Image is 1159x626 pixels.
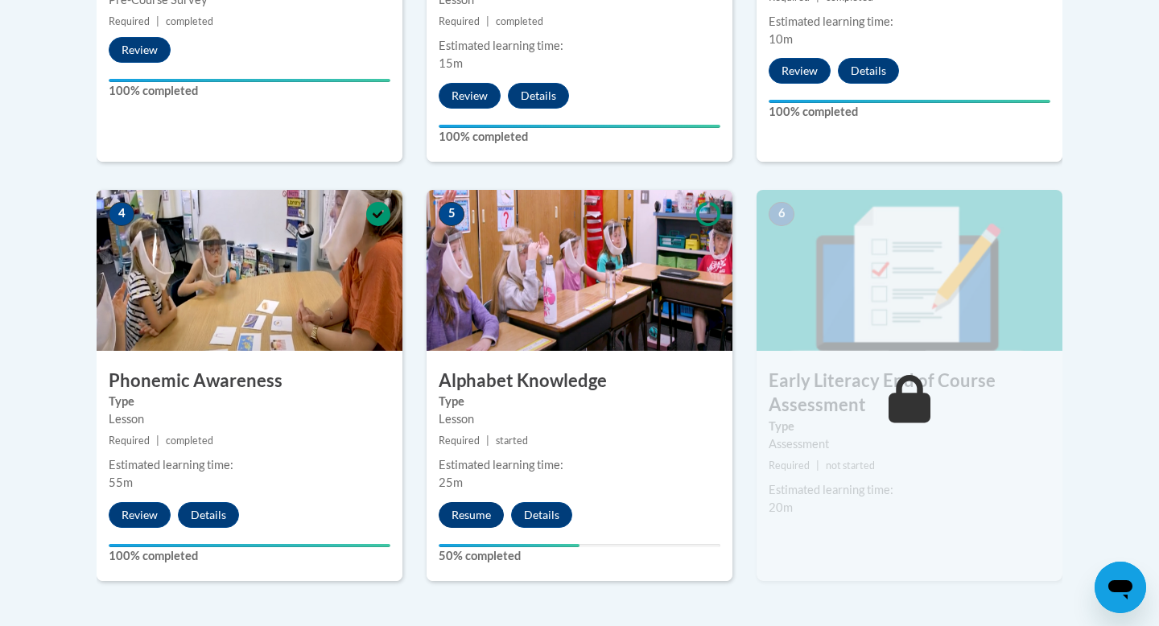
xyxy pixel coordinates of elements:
[109,202,134,226] span: 4
[769,58,831,84] button: Review
[109,476,133,489] span: 55m
[97,190,402,351] img: Course Image
[769,435,1050,453] div: Assessment
[109,410,390,428] div: Lesson
[109,37,171,63] button: Review
[439,502,504,528] button: Resume
[769,418,1050,435] label: Type
[439,434,480,447] span: Required
[439,83,501,109] button: Review
[496,434,528,447] span: started
[826,459,875,472] span: not started
[1095,562,1146,613] iframe: Button to launch messaging window
[439,56,463,70] span: 15m
[109,393,390,410] label: Type
[166,15,213,27] span: completed
[109,79,390,82] div: Your progress
[439,202,464,226] span: 5
[109,456,390,474] div: Estimated learning time:
[109,544,390,547] div: Your progress
[427,190,732,351] img: Course Image
[816,459,819,472] span: |
[156,434,159,447] span: |
[439,128,720,146] label: 100% completed
[496,15,543,27] span: completed
[757,369,1062,418] h3: Early Literacy End of Course Assessment
[769,481,1050,499] div: Estimated learning time:
[439,393,720,410] label: Type
[439,547,720,565] label: 50% completed
[439,125,720,128] div: Your progress
[769,13,1050,31] div: Estimated learning time:
[769,459,810,472] span: Required
[427,369,732,393] h3: Alphabet Knowledge
[486,15,489,27] span: |
[109,547,390,565] label: 100% completed
[769,202,794,226] span: 6
[769,100,1050,103] div: Your progress
[97,369,402,393] h3: Phonemic Awareness
[166,434,213,447] span: completed
[769,103,1050,121] label: 100% completed
[439,410,720,428] div: Lesson
[156,15,159,27] span: |
[769,32,793,46] span: 10m
[109,502,171,528] button: Review
[109,15,150,27] span: Required
[439,476,463,489] span: 25m
[511,502,572,528] button: Details
[508,83,569,109] button: Details
[109,434,150,447] span: Required
[439,15,480,27] span: Required
[838,58,899,84] button: Details
[439,544,579,547] div: Your progress
[178,502,239,528] button: Details
[757,190,1062,351] img: Course Image
[109,82,390,100] label: 100% completed
[486,434,489,447] span: |
[439,456,720,474] div: Estimated learning time:
[769,500,793,514] span: 20m
[439,37,720,55] div: Estimated learning time:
